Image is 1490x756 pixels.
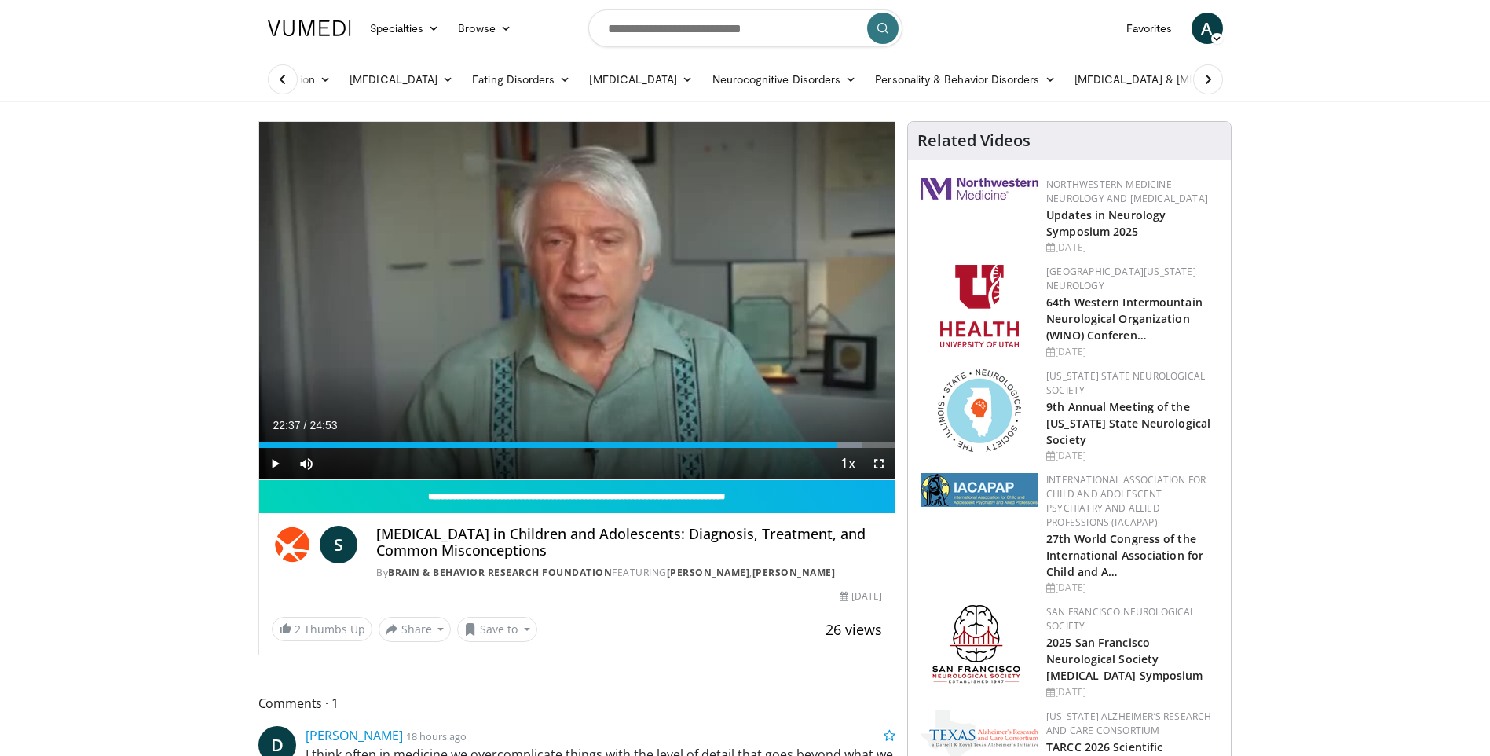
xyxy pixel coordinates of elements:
span: 26 views [826,620,882,639]
span: 2 [295,622,301,637]
a: Northwestern Medicine Neurology and [MEDICAL_DATA] [1046,178,1208,205]
button: Mute [291,448,322,479]
a: [MEDICAL_DATA] & [MEDICAL_DATA] [1065,64,1290,95]
div: [DATE] [840,589,882,604]
span: Comments 1 [258,693,896,714]
a: [PERSON_NAME] [306,727,403,744]
div: [DATE] [1046,685,1218,699]
div: [DATE] [1046,581,1218,595]
small: 18 hours ago [406,729,467,743]
a: Updates in Neurology Symposium 2025 [1046,207,1166,239]
a: S [320,526,357,563]
button: Play [259,448,291,479]
a: [PERSON_NAME] [752,566,836,579]
div: Progress Bar [259,442,895,448]
a: Eating Disorders [463,64,580,95]
a: Personality & Behavior Disorders [866,64,1064,95]
a: [GEOGRAPHIC_DATA][US_STATE] Neurology [1046,265,1196,292]
a: San Francisco Neurological Society [1046,605,1195,633]
a: Specialties [361,13,449,44]
img: 2a9917ce-aac2-4f82-acde-720e532d7410.png.150x105_q85_autocrop_double_scale_upscale_version-0.2.png [921,473,1038,507]
img: 2a462fb6-9365-492a-ac79-3166a6f924d8.png.150x105_q85_autocrop_double_scale_upscale_version-0.2.jpg [921,178,1038,200]
div: [DATE] [1046,240,1218,255]
img: VuMedi Logo [268,20,351,36]
div: [DATE] [1046,345,1218,359]
button: Playback Rate [832,448,863,479]
a: 27th World Congress of the International Association for Child and A… [1046,531,1203,579]
a: A [1192,13,1223,44]
button: Save to [457,617,537,642]
img: f6362829-b0a3-407d-a044-59546adfd345.png.150x105_q85_autocrop_double_scale_upscale_version-0.2.png [940,265,1019,347]
button: Fullscreen [863,448,895,479]
div: By FEATURING , [376,566,882,580]
a: Neurocognitive Disorders [703,64,866,95]
span: / [304,419,307,431]
a: International Association for Child and Adolescent Psychiatry and Allied Professions (IACAPAP) [1046,473,1206,529]
span: 22:37 [273,419,301,431]
a: [PERSON_NAME] [667,566,750,579]
h4: [MEDICAL_DATA] in Children and Adolescents: Diagnosis, Treatment, and Common Misconceptions [376,526,882,560]
button: Share [379,617,452,642]
a: [US_STATE] Alzheimer’s Research and Care Consortium [1046,710,1211,737]
span: 24:53 [309,419,337,431]
img: ad8adf1f-d405-434e-aebe-ebf7635c9b5d.png.150x105_q85_autocrop_double_scale_upscale_version-0.2.png [932,605,1027,688]
video-js: Video Player [259,122,895,480]
a: [US_STATE] State Neurological Society [1046,369,1205,397]
a: Browse [448,13,521,44]
a: 9th Annual Meeting of the [US_STATE] State Neurological Society [1046,399,1210,447]
img: 71a8b48c-8850-4916-bbdd-e2f3ccf11ef9.png.150x105_q85_autocrop_double_scale_upscale_version-0.2.png [938,369,1021,452]
a: Favorites [1117,13,1182,44]
div: [DATE] [1046,449,1218,463]
a: 2025 San Francisco Neurological Society [MEDICAL_DATA] Symposium [1046,635,1203,683]
input: Search topics, interventions [588,9,902,47]
img: Brain & Behavior Research Foundation [272,526,314,563]
a: [MEDICAL_DATA] [340,64,463,95]
a: 2 Thumbs Up [272,617,372,641]
a: [MEDICAL_DATA] [580,64,702,95]
a: Brain & Behavior Research Foundation [388,566,612,579]
h4: Related Videos [917,131,1031,150]
a: 64th Western Intermountain Neurological Organization (WINO) Conferen… [1046,295,1203,343]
